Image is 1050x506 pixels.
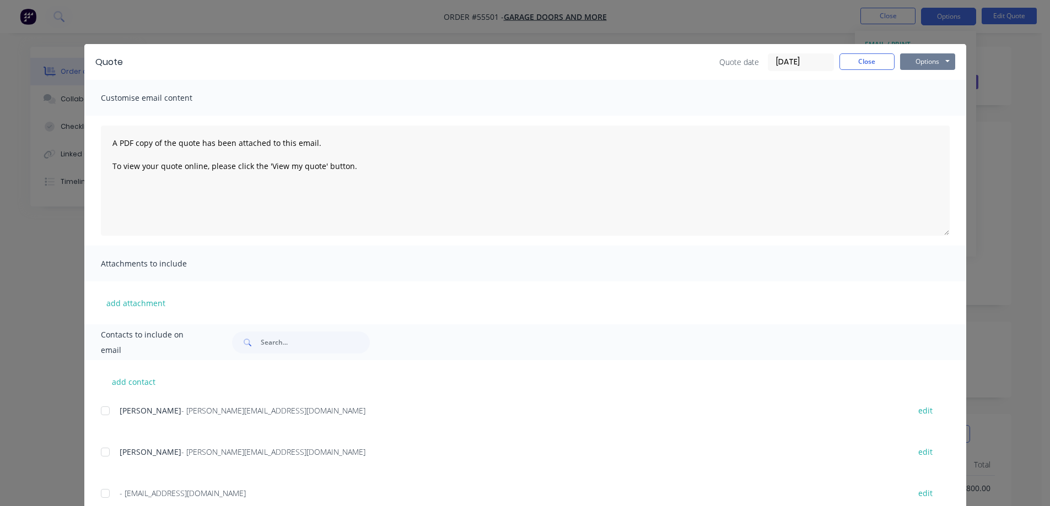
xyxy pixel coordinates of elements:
[120,405,181,416] span: [PERSON_NAME]
[719,56,759,68] span: Quote date
[839,53,895,70] button: Close
[900,53,955,70] button: Options
[101,90,222,106] span: Customise email content
[181,447,365,457] span: - [PERSON_NAME][EMAIL_ADDRESS][DOMAIN_NAME]
[912,403,939,418] button: edit
[261,331,370,353] input: Search...
[101,126,950,236] textarea: A PDF copy of the quote has been attached to this email. To view your quote online, please click ...
[912,486,939,500] button: edit
[120,447,181,457] span: [PERSON_NAME]
[912,444,939,459] button: edit
[101,256,222,271] span: Attachments to include
[101,295,171,311] button: add attachment
[120,488,246,498] span: - [EMAIL_ADDRESS][DOMAIN_NAME]
[101,373,167,390] button: add contact
[101,327,205,358] span: Contacts to include on email
[95,56,123,69] div: Quote
[181,405,365,416] span: - [PERSON_NAME][EMAIL_ADDRESS][DOMAIN_NAME]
